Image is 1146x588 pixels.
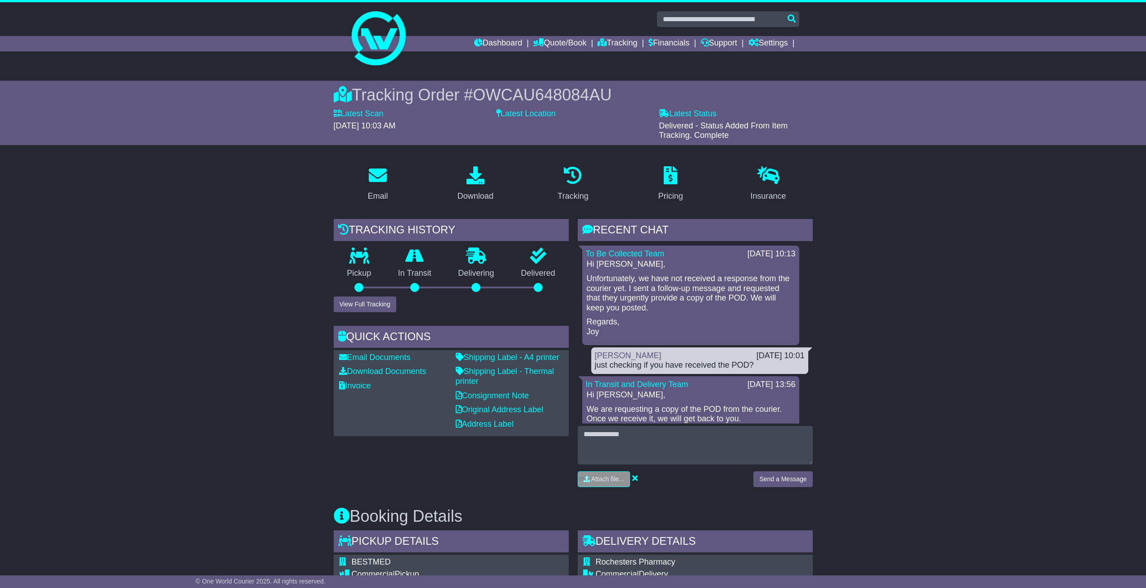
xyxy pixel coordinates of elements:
[334,269,385,278] p: Pickup
[701,36,737,51] a: Support
[587,390,795,400] p: Hi [PERSON_NAME],
[557,190,588,202] div: Tracking
[747,249,796,259] div: [DATE] 10:13
[658,190,683,202] div: Pricing
[496,109,556,119] label: Latest Location
[533,36,586,51] a: Quote/Book
[334,530,569,555] div: Pickup Details
[595,360,805,370] div: just checking if you have received the POD?
[445,269,508,278] p: Delivering
[587,405,795,424] p: We are requesting a copy of the POD from the courier. Once we receive it, we will get back to you.
[507,269,569,278] p: Delivered
[578,530,813,555] div: Delivery Details
[745,163,792,205] a: Insurance
[352,570,395,579] span: Commercial
[456,367,554,386] a: Shipping Label - Thermal printer
[595,351,661,360] a: [PERSON_NAME]
[586,249,665,258] a: To Be Collected Team
[596,570,769,579] div: Delivery
[751,190,786,202] div: Insurance
[598,36,637,51] a: Tracking
[456,353,559,362] a: Shipping Label - A4 printer
[596,557,675,566] span: Rochesters Pharmacy
[352,557,391,566] span: BESTMED
[648,36,689,51] a: Financials
[457,190,494,202] div: Download
[385,269,445,278] p: In Transit
[587,260,795,269] p: Hi [PERSON_NAME],
[596,570,639,579] span: Commercial
[339,381,371,390] a: Invoice
[334,507,813,525] h3: Booking Details
[586,380,689,389] a: In Transit and Delivery Team
[456,391,529,400] a: Consignment Note
[474,36,522,51] a: Dashboard
[747,380,796,390] div: [DATE] 13:56
[753,471,812,487] button: Send a Message
[552,163,594,205] a: Tracking
[334,326,569,350] div: Quick Actions
[652,163,689,205] a: Pricing
[456,419,514,428] a: Address Label
[756,351,805,361] div: [DATE] 10:01
[456,405,544,414] a: Original Address Label
[659,121,788,140] span: Delivered - Status Added From Item Tracking. Complete
[473,86,612,104] span: OWCAU648084AU
[352,570,525,579] div: Pickup
[587,317,795,337] p: Regards, Joy
[659,109,716,119] label: Latest Status
[339,353,411,362] a: Email Documents
[367,190,388,202] div: Email
[334,85,813,105] div: Tracking Order #
[587,274,795,313] p: Unfortunately, we have not received a response from the courier yet. I sent a follow-up message a...
[334,219,569,243] div: Tracking history
[748,36,788,51] a: Settings
[334,121,396,130] span: [DATE] 10:03 AM
[578,219,813,243] div: RECENT CHAT
[195,578,326,585] span: © One World Courier 2025. All rights reserved.
[334,109,384,119] label: Latest Scan
[362,163,394,205] a: Email
[334,296,396,312] button: View Full Tracking
[452,163,499,205] a: Download
[339,367,426,376] a: Download Documents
